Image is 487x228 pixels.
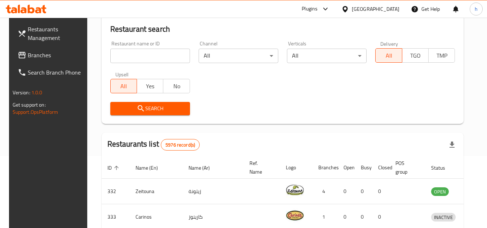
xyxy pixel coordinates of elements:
div: Export file [443,136,461,153]
span: All [378,50,399,61]
button: All [375,48,402,63]
span: No [166,81,187,91]
a: Search Branch Phone [12,64,90,81]
h2: Restaurant search [110,24,455,35]
span: Branches [28,51,85,59]
input: Search for restaurant name or ID.. [110,49,190,63]
span: Version: [13,88,30,97]
button: All [110,79,137,93]
img: Carinos [286,206,304,224]
span: Get support on: [13,100,46,109]
td: 0 [338,179,355,204]
span: TMP [431,50,452,61]
th: Open [338,157,355,179]
td: 332 [102,179,130,204]
div: OPEN [431,187,449,196]
span: Name (En) [136,164,167,172]
span: 1.0.0 [31,88,43,97]
span: TGO [405,50,426,61]
label: Delivery [380,41,398,46]
td: Zeitouna [130,179,183,204]
th: Branches [313,157,338,179]
div: Plugins [302,5,318,13]
span: All [114,81,134,91]
td: 0 [355,179,372,204]
span: Status [431,164,455,172]
button: Search [110,102,190,115]
a: Branches [12,46,90,64]
button: No [163,79,190,93]
a: Restaurants Management [12,21,90,46]
div: Total records count [161,139,200,151]
span: INACTIVE [431,213,456,222]
span: POS group [395,159,417,176]
span: ID [107,164,121,172]
span: Ref. Name [249,159,271,176]
a: Support.OpsPlatform [13,107,58,117]
span: Search Branch Phone [28,68,85,77]
button: TGO [402,48,429,63]
div: All [287,49,367,63]
div: [GEOGRAPHIC_DATA] [352,5,399,13]
span: Yes [140,81,160,91]
td: زيتونة [183,179,244,204]
span: OPEN [431,188,449,196]
th: Closed [372,157,390,179]
h2: Restaurants list [107,139,200,151]
td: 4 [313,179,338,204]
span: h [475,5,478,13]
span: Search [116,104,184,113]
label: Upsell [115,72,129,77]
span: Restaurants Management [28,25,85,42]
span: Name (Ar) [189,164,219,172]
div: All [199,49,278,63]
button: TMP [428,48,455,63]
th: Logo [280,157,313,179]
span: 5976 record(s) [161,142,199,148]
button: Yes [137,79,163,93]
td: 0 [372,179,390,204]
img: Zeitouna [286,181,304,199]
th: Busy [355,157,372,179]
